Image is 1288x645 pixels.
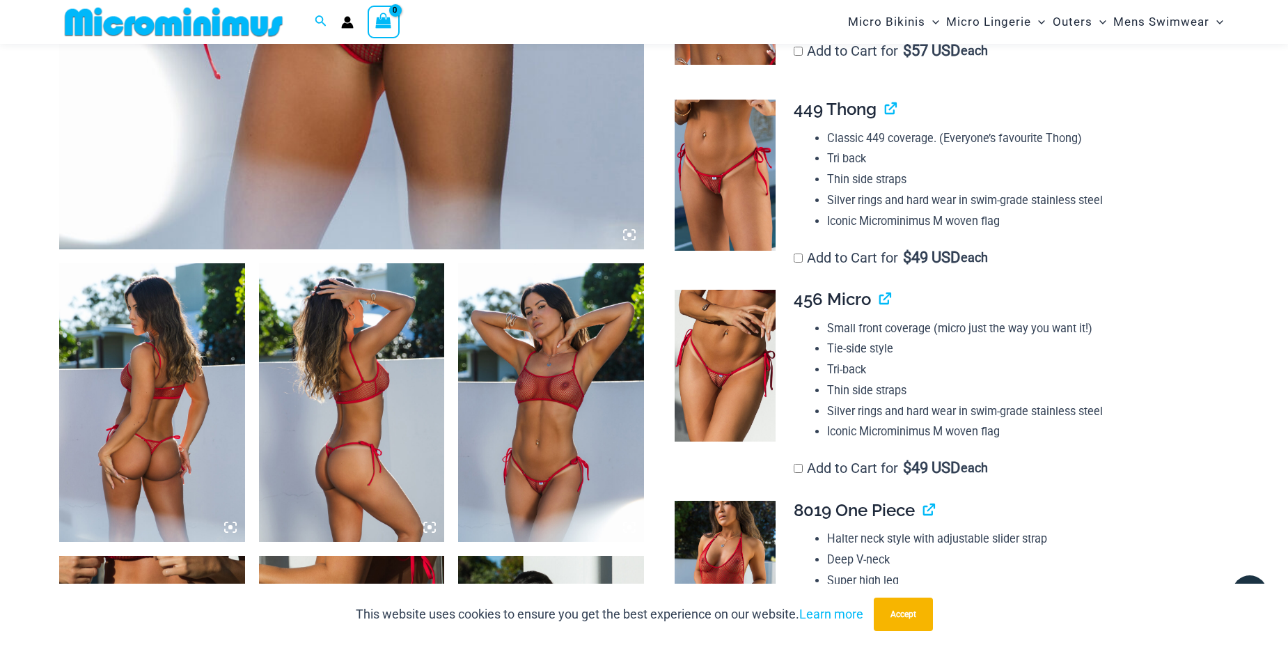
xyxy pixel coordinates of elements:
[794,249,989,266] label: Add to Cart for
[827,128,1217,149] li: Classic 449 coverage. (Everyone’s favourite Thong)
[903,44,960,58] span: 57 USD
[903,461,960,475] span: 49 USD
[903,249,911,266] span: $
[259,263,445,542] img: Summer Storm Red 332 Crop Top 449 Thong
[903,42,911,59] span: $
[827,529,1217,550] li: Halter neck style with adjustable slider strap
[368,6,400,38] a: View Shopping Cart, empty
[799,607,863,621] a: Learn more
[1113,4,1209,40] span: Mens Swimwear
[827,421,1217,442] li: Iconic Microminimus M woven flag
[675,290,776,442] img: Summer Storm Red 456 Micro
[827,339,1217,359] li: Tie-side style
[848,4,925,40] span: Micro Bikinis
[842,2,1229,42] nav: Site Navigation
[1092,4,1106,40] span: Menu Toggle
[903,251,960,265] span: 49 USD
[1209,4,1223,40] span: Menu Toggle
[925,4,939,40] span: Menu Toggle
[874,598,933,631] button: Accept
[946,4,1031,40] span: Micro Lingerie
[827,211,1217,232] li: Iconic Microminimus M woven flag
[827,190,1217,211] li: Silver rings and hard wear in swim-grade stainless steel
[458,263,644,542] img: Summer Storm Red 332 Crop Top 449 Thong
[827,359,1217,380] li: Tri-back
[827,550,1217,570] li: Deep V-neck
[845,4,943,40] a: Micro BikinisMenu ToggleMenu Toggle
[961,44,988,58] span: each
[1049,4,1110,40] a: OutersMenu ToggleMenu Toggle
[794,42,989,59] label: Add to Cart for
[1031,4,1045,40] span: Menu Toggle
[59,263,245,542] img: Summer Storm Red 332 Crop Top 449 Thong
[827,169,1217,190] li: Thin side straps
[794,464,803,473] input: Add to Cart for$49 USD each
[827,380,1217,401] li: Thin side straps
[827,570,1217,591] li: Super high leg
[794,460,989,476] label: Add to Cart for
[794,47,803,56] input: Add to Cart for$57 USD each
[961,461,988,475] span: each
[1110,4,1227,40] a: Mens SwimwearMenu ToggleMenu Toggle
[675,100,776,251] img: Summer Storm Red 449 Thong
[961,251,988,265] span: each
[794,500,915,520] span: 8019 One Piece
[943,4,1049,40] a: Micro LingerieMenu ToggleMenu Toggle
[1053,4,1092,40] span: Outers
[341,16,354,29] a: Account icon link
[794,99,877,119] span: 449 Thong
[315,13,327,31] a: Search icon link
[356,604,863,625] p: This website uses cookies to ensure you get the best experience on our website.
[903,459,911,476] span: $
[827,401,1217,422] li: Silver rings and hard wear in swim-grade stainless steel
[59,6,288,38] img: MM SHOP LOGO FLAT
[827,318,1217,339] li: Small front coverage (micro just the way you want it!)
[794,254,803,263] input: Add to Cart for$49 USD each
[794,289,871,309] span: 456 Micro
[827,148,1217,169] li: Tri back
